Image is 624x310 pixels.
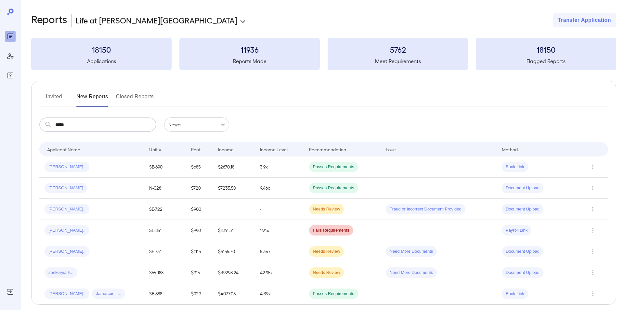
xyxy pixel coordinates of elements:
[213,283,255,304] td: $4077.05
[309,164,358,170] span: Passes Requirements
[213,178,255,199] td: $7235.50
[386,206,465,212] span: Fraud or Incorrect Document Provided
[386,270,437,276] span: Need More Documents
[218,145,234,153] div: Income
[186,262,213,283] td: $915
[309,206,344,212] span: Needs Review
[476,57,616,65] h5: Flagged Reports
[186,178,213,199] td: $720
[144,199,186,220] td: SE-722
[476,44,616,55] h3: 18150
[255,241,304,262] td: 5.34x
[502,270,543,276] span: Document Upload
[186,220,213,241] td: $990
[186,241,213,262] td: $1115
[144,156,186,178] td: SE-690
[76,91,108,107] button: New Reports
[260,145,288,153] div: Income Level
[47,145,80,153] div: Applicant Name
[75,15,237,25] p: Life at [PERSON_NAME][GEOGRAPHIC_DATA]
[186,283,213,304] td: $929
[255,156,304,178] td: 3.9x
[588,225,598,236] button: Row Actions
[213,220,255,241] td: $1841.31
[144,178,186,199] td: N-028
[588,204,598,214] button: Row Actions
[588,162,598,172] button: Row Actions
[255,220,304,241] td: 1.94x
[179,44,320,55] h3: 11936
[588,246,598,257] button: Row Actions
[5,287,16,297] div: Log Out
[144,283,186,304] td: SE-888
[255,262,304,283] td: 42.95x
[186,199,213,220] td: $900
[31,57,172,65] h5: Applications
[309,249,344,255] span: Needs Review
[149,145,162,153] div: Unit #
[144,241,186,262] td: SE-731
[31,44,172,55] h3: 18150
[5,70,16,81] div: FAQ
[213,241,255,262] td: $5155.70
[31,13,67,27] h2: Reports
[45,164,89,170] span: [PERSON_NAME]..
[309,270,344,276] span: Needs Review
[502,164,528,170] span: Bank Link
[309,185,358,191] span: Passes Requirements
[186,156,213,178] td: $685
[588,289,598,299] button: Row Actions
[309,145,346,153] div: Recommendation
[255,178,304,199] td: 9.46x
[502,145,518,153] div: Method
[588,267,598,278] button: Row Actions
[191,145,201,153] div: Rent
[92,291,125,297] span: Jamarcus L...
[45,227,89,234] span: [PERSON_NAME]..
[179,57,320,65] h5: Reports Made
[31,38,616,70] summary: 18150Applications11936Reports Made5762Meet Requirements18150Flagged Reports
[213,262,255,283] td: $39298.24
[328,57,468,65] h5: Meet Requirements
[386,145,396,153] div: Issue
[553,13,616,27] button: Transfer Application
[309,291,358,297] span: Passes Requirements
[328,44,468,55] h3: 5762
[45,206,89,212] span: [PERSON_NAME]..
[213,156,255,178] td: $2670.18
[164,117,229,132] div: Newest
[255,283,304,304] td: 4.39x
[255,199,304,220] td: -
[502,249,543,255] span: Document Upload
[588,183,598,193] button: Row Actions
[45,291,89,297] span: [PERSON_NAME]..
[45,185,87,191] span: [PERSON_NAME]
[502,206,543,212] span: Document Upload
[5,31,16,42] div: Reports
[386,249,437,255] span: Need More Documents
[502,227,531,234] span: Payroll Link
[5,51,16,61] div: Manage Users
[502,185,543,191] span: Document Upload
[45,249,89,255] span: [PERSON_NAME]..
[45,270,77,276] span: sonkeryia P...
[502,291,528,297] span: Bank Link
[116,91,154,107] button: Closed Reports
[144,262,186,283] td: SW-188
[309,227,353,234] span: Fails Requirements
[39,91,69,107] button: Invited
[144,220,186,241] td: SE-851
